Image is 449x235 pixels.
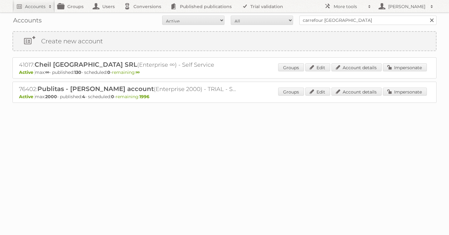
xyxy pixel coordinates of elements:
[116,94,149,99] span: remaining:
[13,32,436,50] a: Create new account
[45,94,57,99] strong: 2000
[107,70,110,75] strong: 0
[278,88,304,96] a: Groups
[74,70,81,75] strong: 130
[139,94,149,99] strong: 1996
[25,3,46,10] h2: Accounts
[45,70,49,75] strong: ∞
[82,94,85,99] strong: 4
[112,70,140,75] span: remaining:
[19,94,430,99] p: max: - published: - scheduled: -
[305,63,330,71] a: Edit
[19,61,237,69] h2: 41017: (Enterprise ∞) - Self Service
[37,85,154,93] span: Publitas - [PERSON_NAME] account
[334,3,365,10] h2: More tools
[331,88,382,96] a: Account details
[19,85,237,93] h2: 76402: (Enterprise 2000) - TRIAL - Self Service
[383,63,427,71] a: Impersonate
[278,63,304,71] a: Groups
[35,61,137,68] span: Cheil [GEOGRAPHIC_DATA] SRL
[19,70,430,75] p: max: - published: - scheduled: -
[19,70,35,75] span: Active
[387,3,427,10] h2: [PERSON_NAME]
[19,94,35,99] span: Active
[111,94,114,99] strong: 0
[331,63,382,71] a: Account details
[383,88,427,96] a: Impersonate
[136,70,140,75] strong: ∞
[305,88,330,96] a: Edit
